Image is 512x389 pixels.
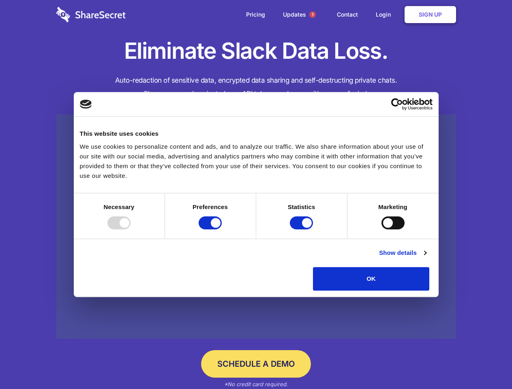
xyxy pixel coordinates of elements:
div: This website uses cookies [80,129,433,139]
em: *No credit card required. [224,381,288,387]
img: logo-wordmark-white-trans-d4663122ce5f474addd5e946df7df03e33cb6a1c49d2221995e7729f52c070b2.svg [56,7,126,22]
img: logo [80,100,92,109]
a: Show details [379,248,426,258]
strong: Necessary [104,203,135,210]
a: Contact [329,2,366,27]
strong: Marketing [378,203,407,210]
div: We use cookies to personalize content and ads, and to analyze our traffic. We also share informat... [80,142,433,181]
a: Sign Up [405,6,456,23]
h4: Auto-redaction of sensitive data, encrypted data sharing and self-destructing private chats. Shar... [56,74,456,100]
h1: Eliminate Slack Data Loss. [56,36,456,66]
a: Login [368,2,403,27]
strong: Preferences [193,203,228,210]
a: Wistia video thumbnail [56,114,456,339]
a: Pricing [238,2,273,27]
a: Usercentrics Cookiebot - opens in a new window [362,98,433,110]
strong: Statistics [288,203,315,210]
span: 1 [309,11,316,18]
button: OK [313,267,429,291]
a: Schedule a Demo [201,350,311,378]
